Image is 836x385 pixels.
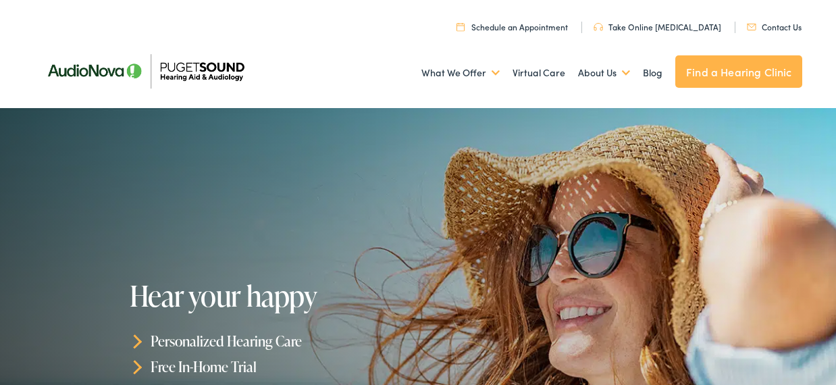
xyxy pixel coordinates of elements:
[130,280,422,311] h1: Hear your happy
[456,22,465,31] img: utility icon
[594,23,603,31] img: utility icon
[456,21,568,32] a: Schedule an Appointment
[578,48,630,98] a: About Us
[130,328,422,354] li: Personalized Hearing Care
[130,354,422,380] li: Free In-Home Trial
[675,55,802,88] a: Find a Hearing Clinic
[747,21,802,32] a: Contact Us
[513,48,565,98] a: Virtual Care
[643,48,662,98] a: Blog
[747,24,756,30] img: utility icon
[421,48,500,98] a: What We Offer
[594,21,721,32] a: Take Online [MEDICAL_DATA]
